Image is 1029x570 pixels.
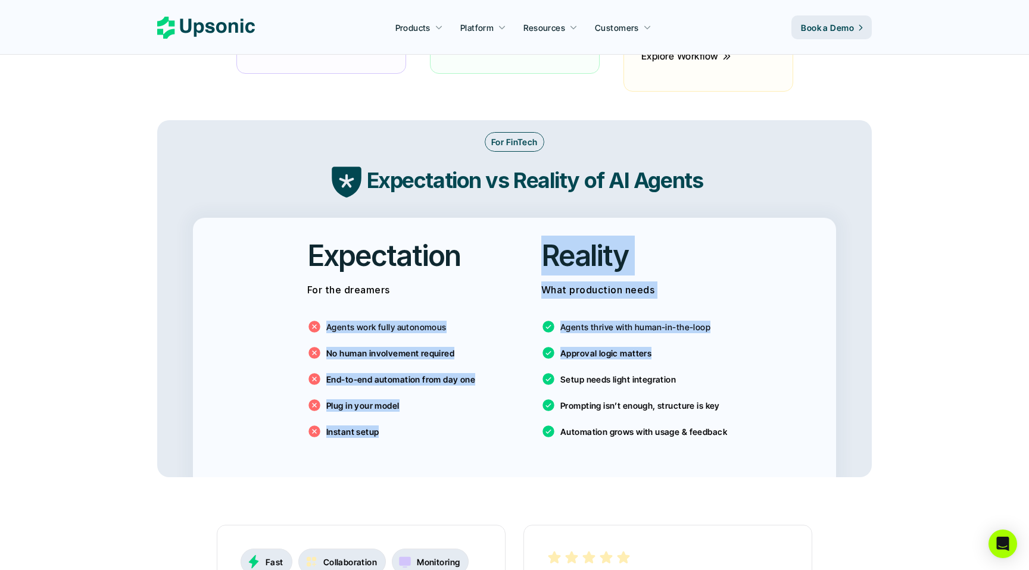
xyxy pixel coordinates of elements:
[388,17,450,38] a: Products
[307,236,460,275] h2: Expectation
[595,21,639,34] p: Customers
[323,556,377,568] p: Collaboration
[326,347,454,359] p: No human involvement required
[560,399,720,412] p: Prompting isn’t enough, structure is key
[541,281,722,299] p: What production needs
[491,136,538,148] p: For FinTech
[326,399,400,412] p: Plug in your model
[395,21,431,34] p: Products
[560,425,727,438] p: Automation grows with usage & feedback
[791,15,872,39] a: Book a Demo
[989,530,1017,558] div: Open Intercom Messenger
[560,373,676,386] p: Setup needs light integration
[801,21,854,34] p: Book a Demo
[641,48,719,65] p: Explore Workflow
[460,21,494,34] p: Platform
[326,425,379,438] p: Instant setup
[523,21,565,34] p: Resources
[417,556,460,568] p: Monitoring
[326,373,475,386] p: End-to-end automation from day one
[560,321,710,333] p: Agents thrive with human-in-the-loop
[367,167,703,193] strong: Expectation vs Reality of AI Agents
[307,281,488,299] p: For the dreamers
[326,321,447,333] p: Agents work fully autonomous
[560,347,651,359] p: Approval logic matters
[541,236,629,275] h2: Reality
[266,556,283,568] p: Fast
